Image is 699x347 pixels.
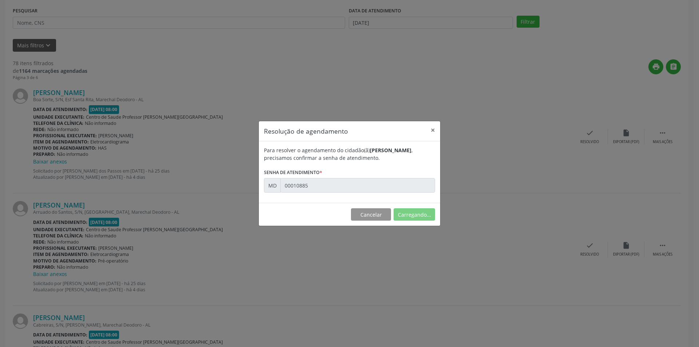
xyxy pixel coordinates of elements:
[264,167,322,178] label: Senha de atendimento
[426,121,440,139] button: Close
[264,146,435,162] div: Para resolver o agendamento do cidadão(ã) , precisamos confirmar a senha de atendimento.
[351,208,391,221] button: Cancelar
[370,147,411,154] b: [PERSON_NAME]
[264,178,281,193] div: MD
[394,208,435,221] button: Carregando...
[264,126,348,136] h5: Resolução de agendamento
